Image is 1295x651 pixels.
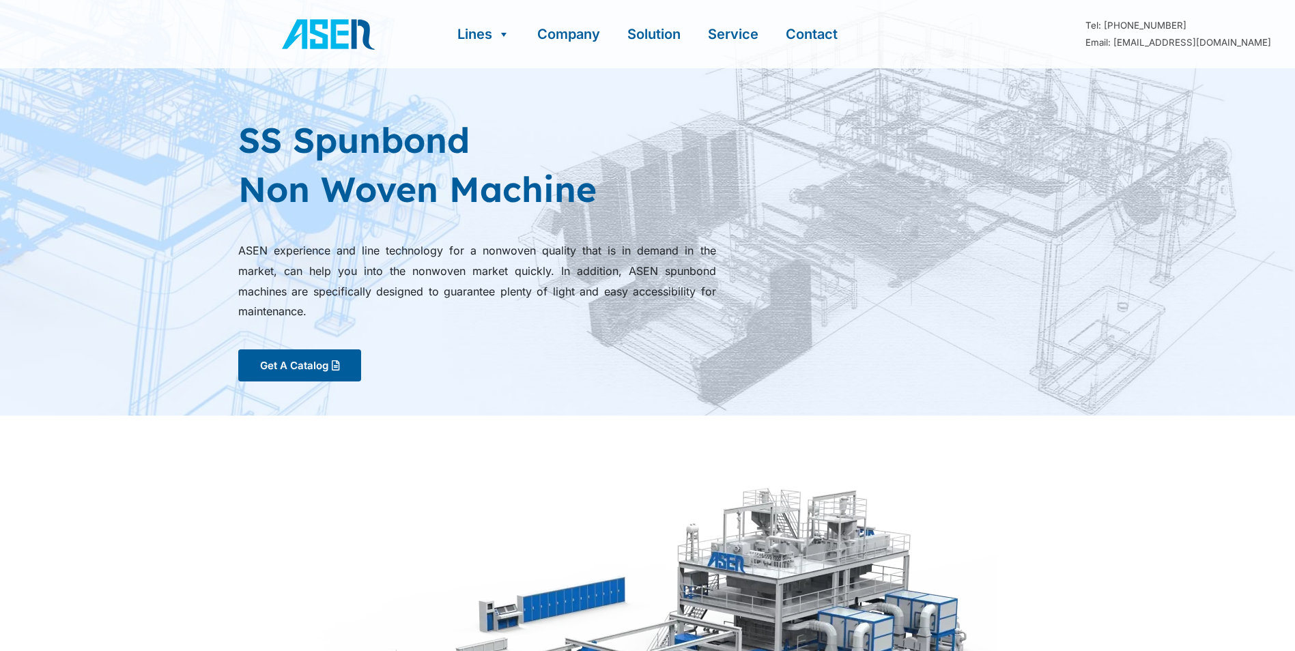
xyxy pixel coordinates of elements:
[1085,20,1186,31] a: Tel: [PHONE_NUMBER]
[238,116,1044,214] h1: SS Spunbond Non Woven Machine
[260,360,328,371] span: Get A Catalog
[1085,37,1271,48] a: Email: [EMAIL_ADDRESS][DOMAIN_NAME]
[279,26,378,40] a: ASEN Nonwoven Machinery
[238,349,361,381] a: Get A Catalog
[238,241,716,322] p: ASEN experience and line technology for a nonwoven quality that is in demand in the market, can h...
